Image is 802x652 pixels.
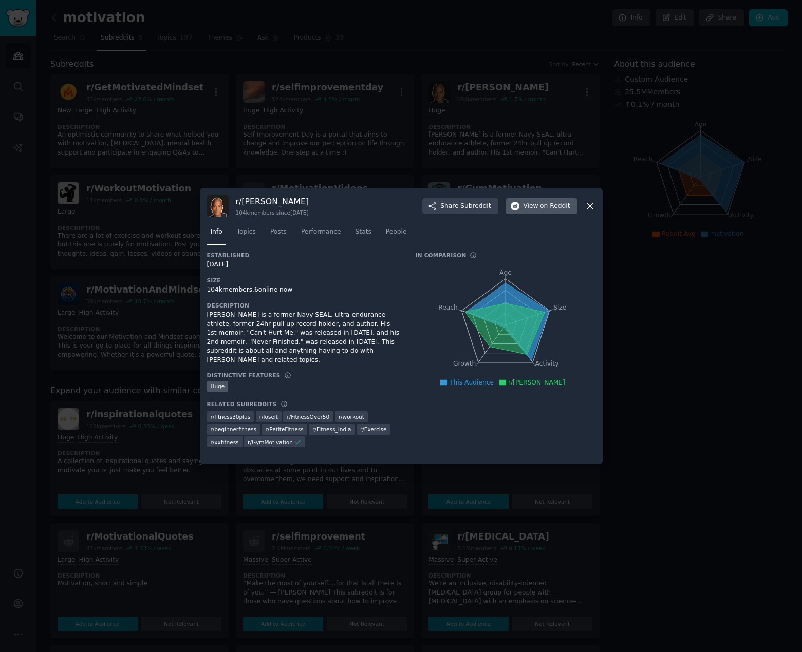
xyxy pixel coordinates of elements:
[312,426,351,433] span: r/ Fitness_India
[422,198,498,215] button: ShareSubreddit
[440,202,491,211] span: Share
[211,426,256,433] span: r/ beginnerfitness
[339,413,364,420] span: r/ workout
[248,438,293,446] span: r/ GymMotivation
[207,260,401,270] div: [DATE]
[211,227,222,237] span: Info
[236,196,309,207] h3: r/ [PERSON_NAME]
[524,202,570,211] span: View
[386,227,407,237] span: People
[233,224,259,245] a: Topics
[207,302,401,309] h3: Description
[416,252,467,259] h3: In Comparison
[535,360,558,368] tspan: Activity
[207,400,277,408] h3: Related Subreddits
[207,252,401,259] h3: Established
[352,224,375,245] a: Stats
[211,413,251,420] span: r/ fitness30plus
[438,304,458,311] tspan: Reach
[270,227,287,237] span: Posts
[287,413,329,420] span: r/ FitnessOver50
[540,202,570,211] span: on Reddit
[453,360,476,368] tspan: Growth
[506,198,577,215] button: Viewon Reddit
[499,269,512,276] tspan: Age
[207,224,226,245] a: Info
[207,372,281,379] h3: Distinctive Features
[237,227,256,237] span: Topics
[460,202,491,211] span: Subreddit
[211,438,239,446] span: r/ xxfitness
[360,426,387,433] span: r/ Exercise
[356,227,371,237] span: Stats
[553,304,566,311] tspan: Size
[207,311,401,365] div: [PERSON_NAME] is a former Navy SEAL, ultra-endurance athlete, former 24hr pull up record holder, ...
[259,413,278,420] span: r/ loseit
[207,195,229,217] img: davidgoggins
[207,277,401,284] h3: Size
[297,224,345,245] a: Performance
[382,224,411,245] a: People
[207,285,401,295] div: 104k members, 6 online now
[265,426,303,433] span: r/ PetiteFitness
[508,379,565,386] span: r/[PERSON_NAME]
[450,379,494,386] span: This Audience
[207,381,229,392] div: Huge
[267,224,290,245] a: Posts
[301,227,341,237] span: Performance
[236,209,309,216] div: 104k members since [DATE]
